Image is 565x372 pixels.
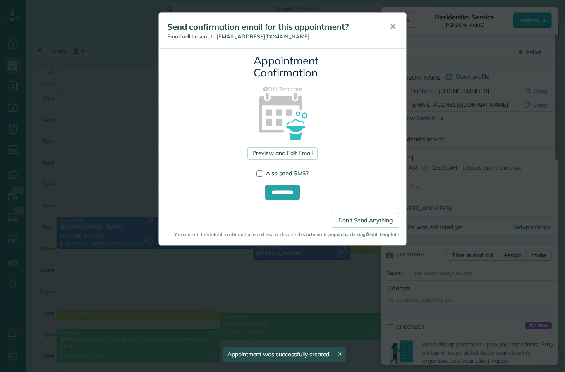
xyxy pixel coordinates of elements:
span: Also send SMS? [266,169,309,177]
small: You can edit the default confirmation email text or disable this automatic popup by clicking Edit... [166,231,399,238]
a: Edit Template [165,85,400,93]
h5: Send confirmation email for this appointment? [167,21,378,33]
span: ✕ [390,22,396,31]
img: appointment_confirmation_icon-141e34405f88b12ade42628e8c248340957700ab75a12ae832a8710e9b578dc5.png [246,78,320,152]
h3: Appointment Confirmation [254,55,311,79]
span: Email will be sent to [167,33,309,40]
a: Don't Send Anything [332,213,399,228]
a: Preview and Edit Email [247,147,317,160]
div: Appointment was successfully created! [223,347,347,362]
